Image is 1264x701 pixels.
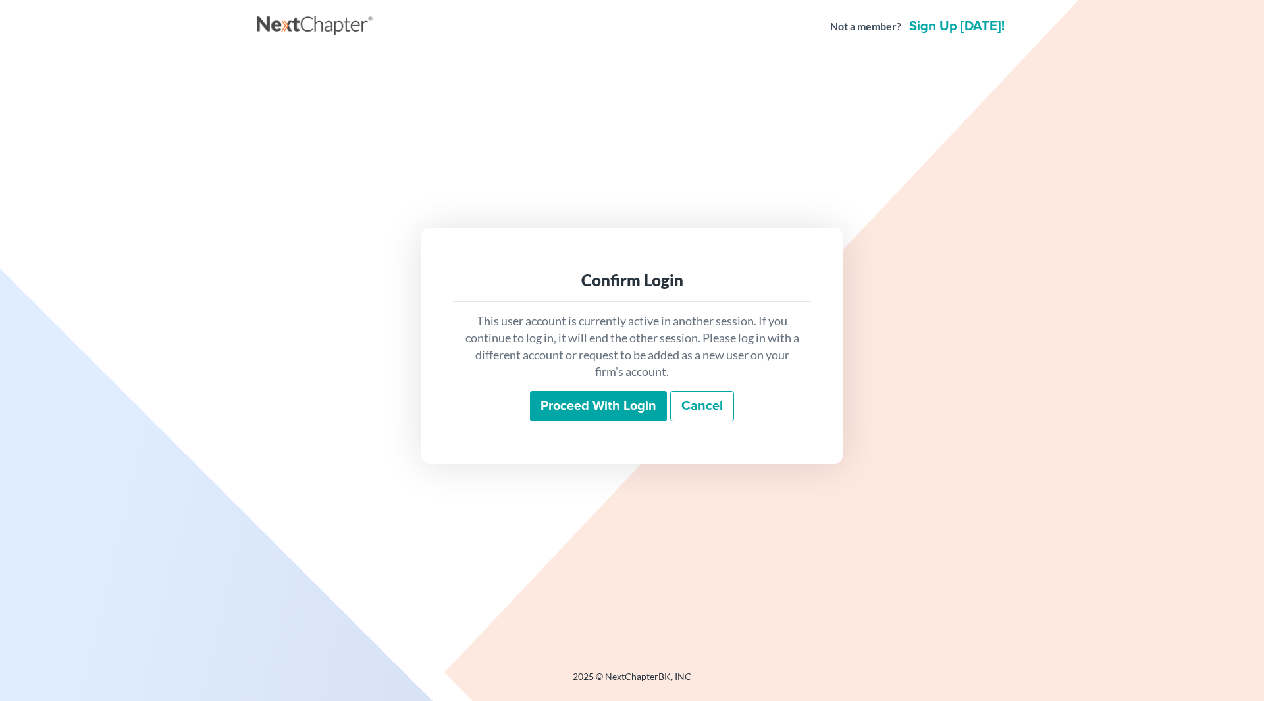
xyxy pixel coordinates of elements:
[830,19,901,34] strong: Not a member?
[907,20,1007,33] a: Sign up [DATE]!
[670,391,734,421] a: Cancel
[463,270,801,291] div: Confirm Login
[257,670,1007,694] div: 2025 © NextChapterBK, INC
[463,313,801,380] p: This user account is currently active in another session. If you continue to log in, it will end ...
[530,391,667,421] input: Proceed with login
